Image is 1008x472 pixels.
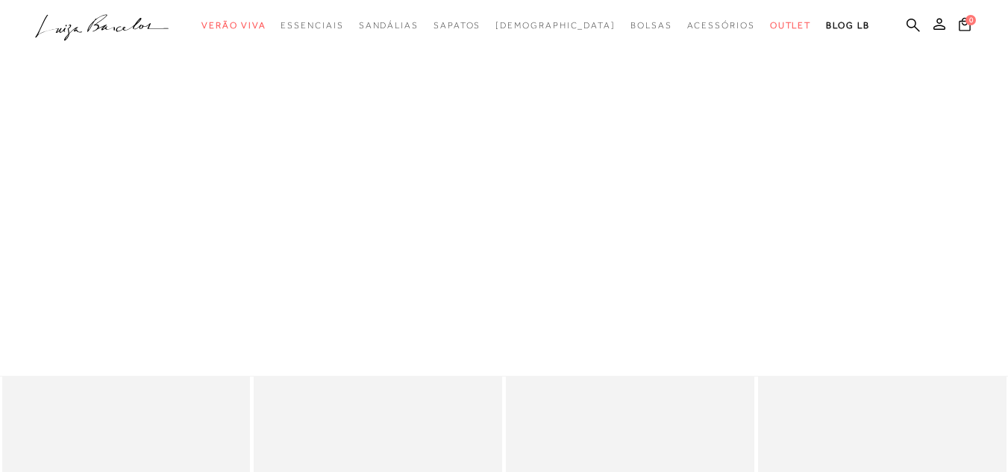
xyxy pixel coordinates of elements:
[630,20,672,31] span: Bolsas
[359,20,419,31] span: Sandálias
[770,12,812,40] a: categoryNavScreenReaderText
[630,12,672,40] a: categoryNavScreenReaderText
[965,15,976,25] span: 0
[281,12,343,40] a: categoryNavScreenReaderText
[687,20,755,31] span: Acessórios
[495,12,616,40] a: noSubCategoriesText
[433,12,480,40] a: categoryNavScreenReaderText
[495,20,616,31] span: [DEMOGRAPHIC_DATA]
[359,12,419,40] a: categoryNavScreenReaderText
[770,20,812,31] span: Outlet
[201,12,266,40] a: categoryNavScreenReaderText
[826,20,869,31] span: BLOG LB
[826,12,869,40] a: BLOG LB
[281,20,343,31] span: Essenciais
[687,12,755,40] a: categoryNavScreenReaderText
[201,20,266,31] span: Verão Viva
[433,20,480,31] span: Sapatos
[954,16,975,37] button: 0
